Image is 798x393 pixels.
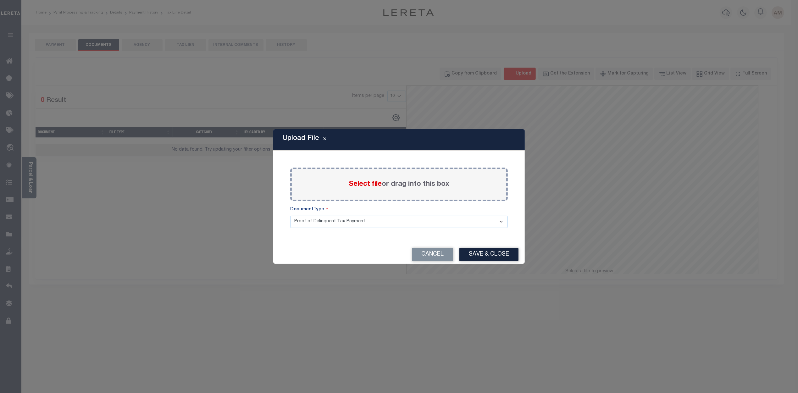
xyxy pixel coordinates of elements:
label: or drag into this box [349,179,449,190]
span: Select file [349,181,382,188]
h5: Upload File [283,134,319,142]
label: DocumentType [290,206,328,213]
button: Cancel [412,248,453,261]
button: Close [319,136,330,144]
button: Save & Close [459,248,518,261]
